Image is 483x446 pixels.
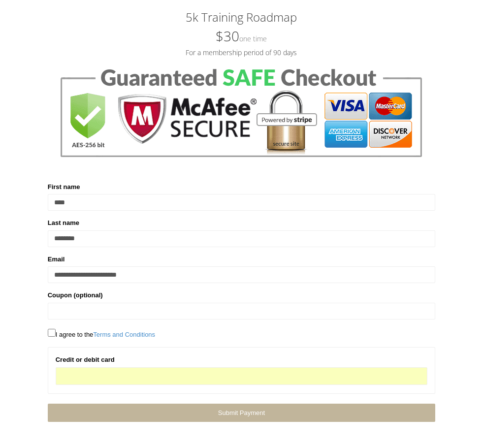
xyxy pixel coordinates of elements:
[48,219,79,228] label: Last name
[239,34,267,44] small: One time
[62,372,421,381] iframe: Secure card payment input frame
[93,331,155,339] a: Terms and Conditions
[48,183,80,192] label: First name
[56,355,115,365] label: Credit or debit card
[48,404,436,422] a: Submit Payment
[48,49,436,57] h5: For a membership period of 90 days
[48,255,65,265] label: Email
[218,410,265,417] span: Submit Payment
[48,331,155,339] span: I agree to the
[216,27,267,46] span: $30
[48,291,103,301] label: Coupon (optional)
[48,11,436,24] h3: 5k Training Roadmap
